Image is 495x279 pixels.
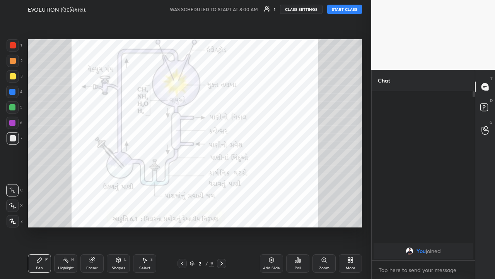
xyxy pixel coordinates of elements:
[7,55,22,67] div: 2
[426,248,441,254] span: joined
[7,215,23,227] div: Z
[7,132,22,145] div: 7
[209,260,214,267] div: 9
[150,258,153,262] div: S
[490,98,493,103] p: D
[280,5,323,14] button: CLASS SETTINGS
[295,266,301,270] div: Poll
[7,70,22,83] div: 3
[7,39,22,52] div: 1
[170,6,258,13] h5: WAS SCHEDULED TO START AT 8:00 AM
[45,258,48,262] div: P
[6,200,23,212] div: X
[490,119,493,125] p: G
[86,266,98,270] div: Eraser
[124,258,126,262] div: L
[406,247,413,255] img: c9bf78d67bb745bc84438c2db92f5989.jpg
[416,248,426,254] span: You
[263,266,280,270] div: Add Slide
[205,261,208,266] div: /
[372,242,475,260] div: grid
[490,76,493,82] p: T
[196,261,204,266] div: 2
[319,266,329,270] div: Zoom
[6,101,22,114] div: 5
[6,184,23,196] div: C
[139,266,150,270] div: Select
[36,266,43,270] div: Pen
[372,70,396,91] p: Chat
[6,117,22,129] div: 6
[28,6,86,13] h4: EVOLUTION (ઉદવિકાસ).
[71,258,74,262] div: H
[274,7,275,11] div: 1
[112,266,125,270] div: Shapes
[6,86,22,98] div: 4
[346,266,355,270] div: More
[327,5,362,14] button: START CLASS
[58,266,74,270] div: Highlight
